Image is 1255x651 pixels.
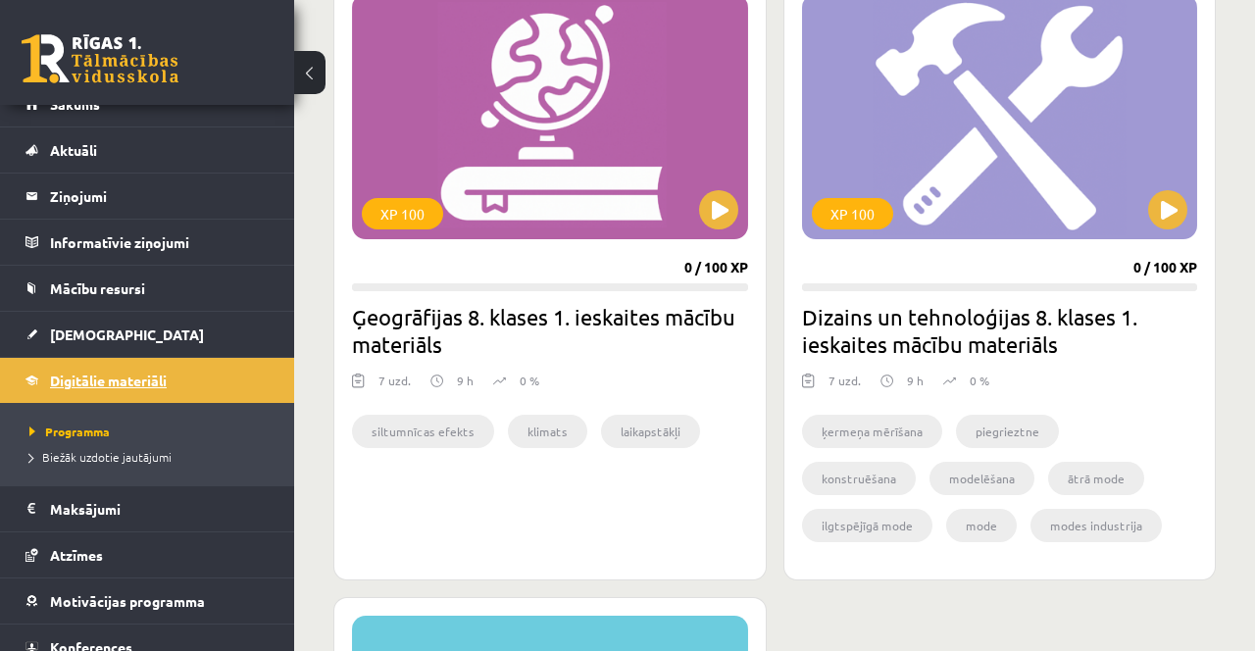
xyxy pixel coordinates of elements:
[520,372,539,389] p: 0 %
[970,372,989,389] p: 0 %
[50,592,205,610] span: Motivācijas programma
[508,415,587,448] li: klimats
[25,127,270,173] a: Aktuāli
[25,266,270,311] a: Mācību resursi
[50,174,270,219] legend: Ziņojumi
[25,312,270,357] a: [DEMOGRAPHIC_DATA]
[50,141,97,159] span: Aktuāli
[25,578,270,624] a: Motivācijas programma
[50,486,270,531] legend: Maksājumi
[25,220,270,265] a: Informatīvie ziņojumi
[1048,462,1144,495] li: ātrā mode
[828,372,861,401] div: 7 uzd.
[352,415,494,448] li: siltumnīcas efekts
[929,462,1034,495] li: modelēšana
[50,279,145,297] span: Mācību resursi
[956,415,1059,448] li: piegrieztne
[22,34,178,83] a: Rīgas 1. Tālmācības vidusskola
[457,372,474,389] p: 9 h
[352,303,748,358] h2: Ģeogrāfijas 8. klases 1. ieskaites mācību materiāls
[50,372,167,389] span: Digitālie materiāli
[1030,509,1162,542] li: modes industrija
[601,415,700,448] li: laikapstākļi
[362,198,443,229] div: XP 100
[29,448,275,466] a: Biežāk uzdotie jautājumi
[802,462,916,495] li: konstruēšana
[29,423,275,440] a: Programma
[907,372,924,389] p: 9 h
[25,358,270,403] a: Digitālie materiāli
[802,303,1198,358] h2: Dizains un tehnoloģijas 8. klases 1. ieskaites mācību materiāls
[812,198,893,229] div: XP 100
[29,449,172,465] span: Biežāk uzdotie jautājumi
[378,372,411,401] div: 7 uzd.
[29,424,110,439] span: Programma
[25,486,270,531] a: Maksājumi
[25,174,270,219] a: Ziņojumi
[802,415,942,448] li: ķermeņa mērīšana
[50,325,204,343] span: [DEMOGRAPHIC_DATA]
[946,509,1017,542] li: mode
[50,220,270,265] legend: Informatīvie ziņojumi
[802,509,932,542] li: ilgtspējīgā mode
[25,532,270,577] a: Atzīmes
[50,546,103,564] span: Atzīmes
